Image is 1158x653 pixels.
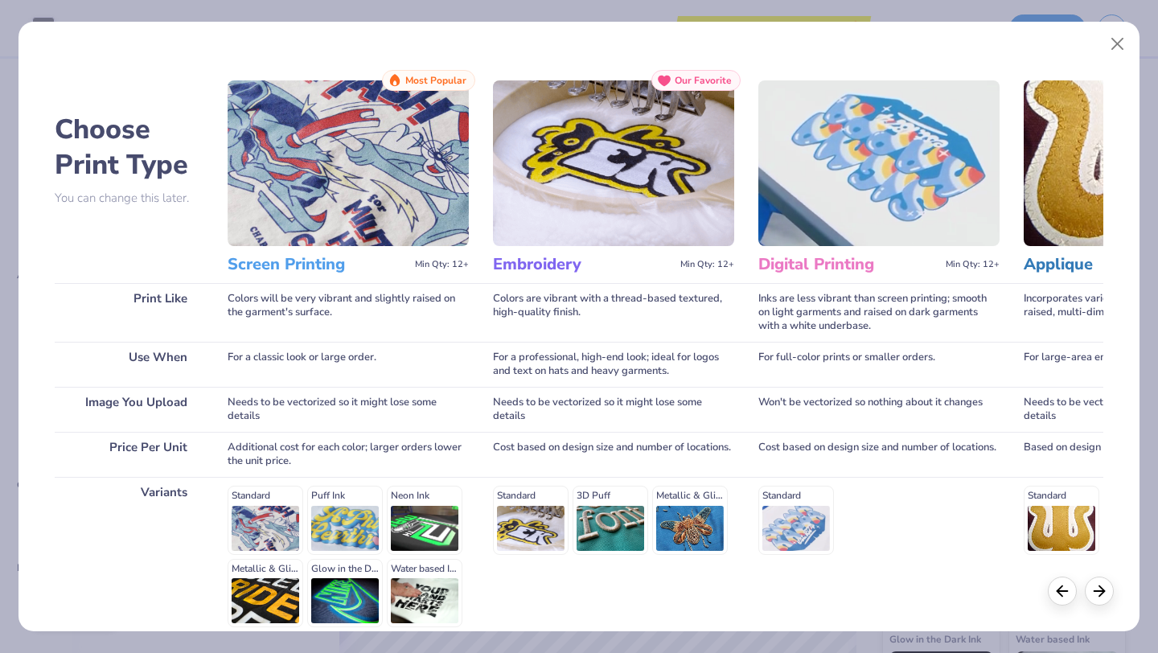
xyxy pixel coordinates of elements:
div: Colors are vibrant with a thread-based textured, high-quality finish. [493,283,734,342]
div: For a classic look or large order. [228,342,469,387]
h3: Embroidery [493,254,674,275]
h2: Choose Print Type [55,112,203,183]
div: Cost based on design size and number of locations. [758,432,1000,477]
div: Won't be vectorized so nothing about it changes [758,387,1000,432]
img: Embroidery [493,80,734,246]
p: You can change this later. [55,191,203,205]
span: Min Qty: 12+ [946,259,1000,270]
div: For a professional, high-end look; ideal for logos and text on hats and heavy garments. [493,342,734,387]
div: Print Like [55,283,203,342]
h3: Screen Printing [228,254,409,275]
span: Min Qty: 12+ [680,259,734,270]
span: Our Favorite [675,75,732,86]
span: Most Popular [405,75,466,86]
div: Cost based on design size and number of locations. [493,432,734,477]
div: For full-color prints or smaller orders. [758,342,1000,387]
div: Use When [55,342,203,387]
img: Screen Printing [228,80,469,246]
div: Additional cost for each color; larger orders lower the unit price. [228,432,469,477]
div: Inks are less vibrant than screen printing; smooth on light garments and raised on dark garments ... [758,283,1000,342]
div: Needs to be vectorized so it might lose some details [493,387,734,432]
img: Digital Printing [758,80,1000,246]
div: Price Per Unit [55,432,203,477]
div: Variants [55,477,203,636]
button: Close [1103,29,1133,60]
span: Min Qty: 12+ [415,259,469,270]
div: Image You Upload [55,387,203,432]
div: Needs to be vectorized so it might lose some details [228,387,469,432]
div: Colors will be very vibrant and slightly raised on the garment's surface. [228,283,469,342]
h3: Digital Printing [758,254,939,275]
